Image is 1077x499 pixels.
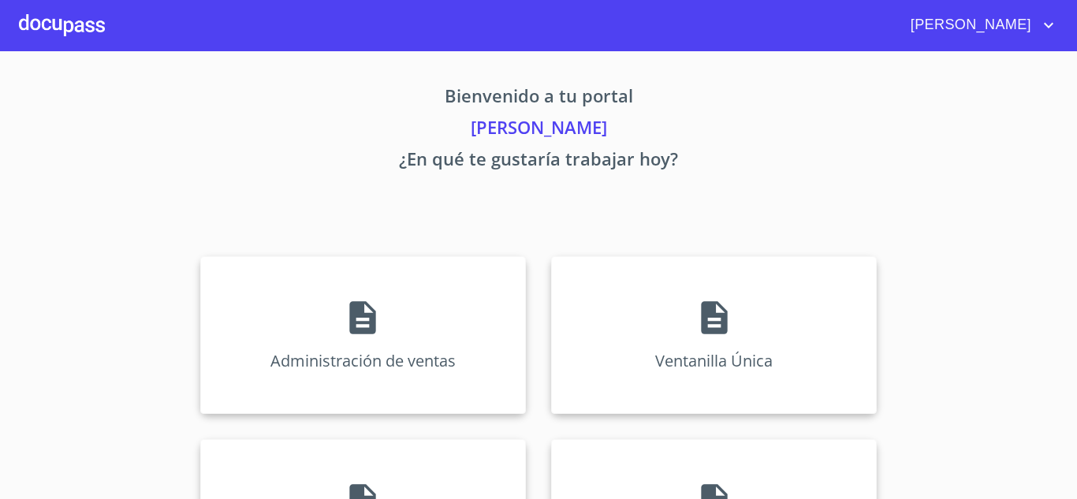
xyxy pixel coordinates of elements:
[53,146,1024,177] p: ¿En qué te gustaría trabajar hoy?
[53,83,1024,114] p: Bienvenido a tu portal
[899,13,1058,38] button: account of current user
[899,13,1039,38] span: [PERSON_NAME]
[655,350,773,371] p: Ventanilla Única
[53,114,1024,146] p: [PERSON_NAME]
[270,350,456,371] p: Administración de ventas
